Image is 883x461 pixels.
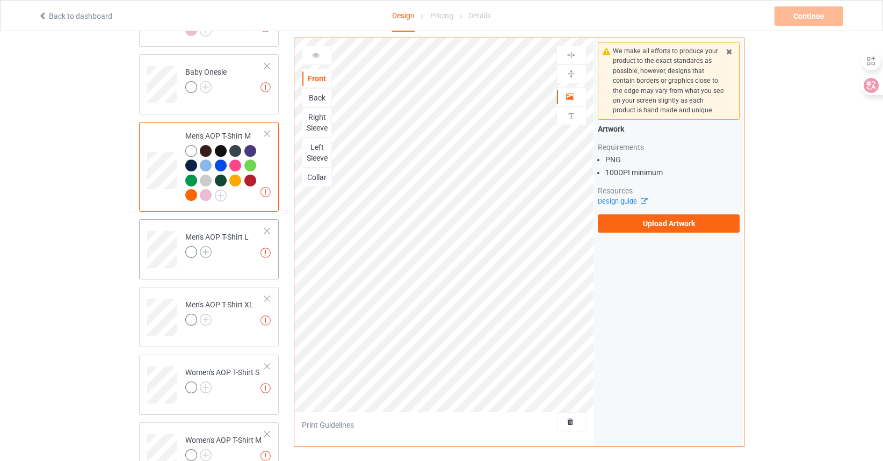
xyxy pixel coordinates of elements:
a: Design guide [598,197,647,205]
img: svg+xml;base64,PD94bWwgdmVyc2lvbj0iMS4wIiBlbmNvZGluZz0iVVRGLTgiPz4KPHN2ZyB3aWR0aD0iMjJweCIgaGVpZ2... [215,190,227,201]
div: Men's AOP T-Shirt L [185,232,249,257]
img: svg%3E%0A [566,69,576,79]
div: Baby Onesie [185,67,227,92]
div: Front [302,73,331,84]
div: Requirements [598,142,740,153]
div: Design [392,1,415,32]
img: exclamation icon [260,315,271,326]
div: Men's AOP T-Shirt M [185,131,265,200]
div: We make all efforts to produce your product to the exact standards as possible, however, designs ... [613,46,725,116]
div: Back [302,92,331,103]
div: Men's AOP T-Shirt XL [139,287,279,347]
div: Print Guidelines [302,420,354,430]
li: 100 DPI minimum [605,167,740,178]
div: Women's AOP T-Shirt S [139,355,279,415]
div: Pricing [430,1,453,31]
div: Artwork [598,124,740,134]
a: Back to dashboard [38,12,112,20]
img: exclamation icon [260,248,271,258]
label: Upload Artwork [598,214,740,233]
div: Left Sleeve [302,142,331,163]
div: Men's AOP T-Shirt M [139,122,279,212]
img: svg+xml;base64,PD94bWwgdmVyc2lvbj0iMS4wIiBlbmNvZGluZz0iVVRGLTgiPz4KPHN2ZyB3aWR0aD0iMjJweCIgaGVpZ2... [200,449,212,461]
img: svg+xml;base64,PD94bWwgdmVyc2lvbj0iMS4wIiBlbmNvZGluZz0iVVRGLTgiPz4KPHN2ZyB3aWR0aD0iMjJweCIgaGVpZ2... [200,81,212,93]
img: exclamation icon [260,82,271,92]
img: exclamation icon [260,451,271,461]
div: Right Sleeve [302,112,331,133]
div: Women's AOP T-Shirt S [185,367,259,393]
div: Details [468,1,491,31]
div: Women's AOP T-Shirt M [185,435,262,460]
li: PNG [605,154,740,165]
div: Men's AOP T-Shirt XL [185,299,254,325]
div: Collar [302,172,331,183]
img: exclamation icon [260,187,271,197]
div: Men's AOP T-Shirt L [139,219,279,279]
img: svg+xml;base64,PD94bWwgdmVyc2lvbj0iMS4wIiBlbmNvZGluZz0iVVRGLTgiPz4KPHN2ZyB3aWR0aD0iMjJweCIgaGVpZ2... [200,246,212,258]
img: svg+xml;base64,PD94bWwgdmVyc2lvbj0iMS4wIiBlbmNvZGluZz0iVVRGLTgiPz4KPHN2ZyB3aWR0aD0iMjJweCIgaGVpZ2... [200,381,212,393]
img: exclamation icon [260,383,271,393]
div: Baby Onesie [139,54,279,114]
img: svg%3E%0A [566,111,576,121]
div: Resources [598,185,740,196]
img: svg+xml;base64,PD94bWwgdmVyc2lvbj0iMS4wIiBlbmNvZGluZz0iVVRGLTgiPz4KPHN2ZyB3aWR0aD0iMjJweCIgaGVpZ2... [200,314,212,326]
img: svg%3E%0A [566,50,576,60]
